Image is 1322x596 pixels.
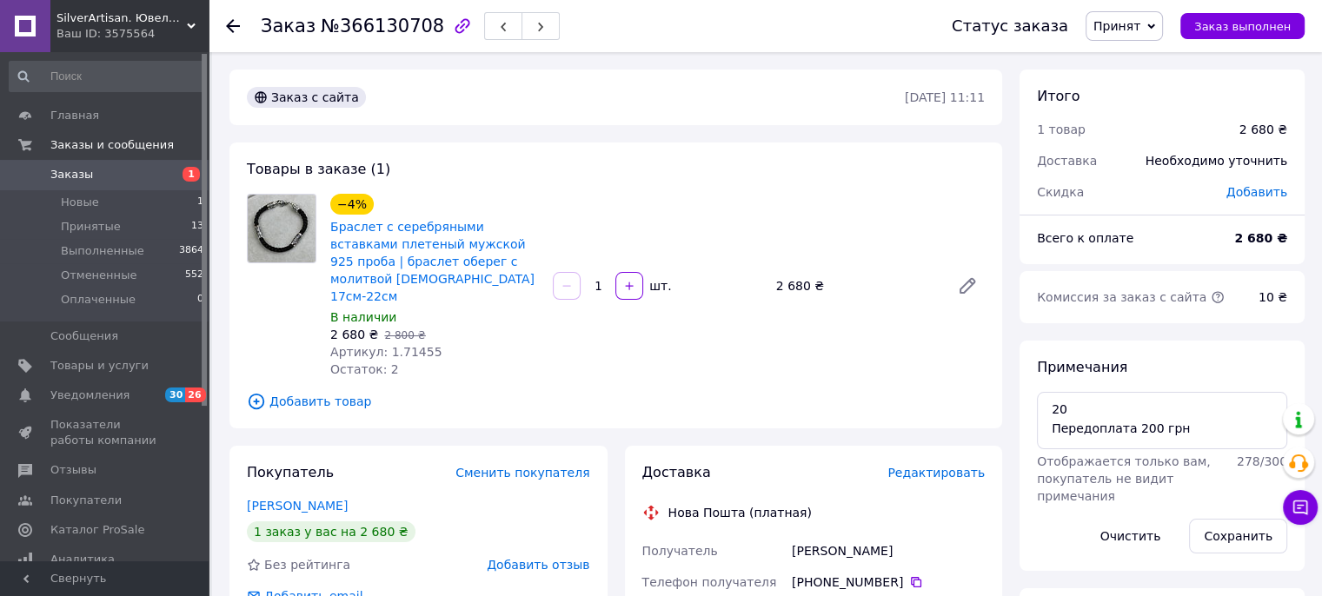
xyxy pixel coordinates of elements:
span: Получатель [642,544,718,558]
span: Сообщения [50,328,118,344]
span: Итого [1037,88,1080,104]
div: Нова Пошта (платная) [664,504,816,521]
span: Товары и услуги [50,358,149,374]
span: Товары в заказе (1) [247,161,390,177]
div: Вернуться назад [226,17,240,35]
span: В наличии [330,310,396,324]
span: 3864 [179,243,203,259]
span: Скидка [1037,185,1084,199]
span: Артикул: 1.71455 [330,345,442,359]
span: Комиссия за заказ с сайта [1037,290,1225,304]
span: Покупатели [50,493,122,508]
span: Принятые [61,219,121,235]
div: [PERSON_NAME] [788,535,988,566]
div: 2 680 ₴ [769,274,943,298]
div: 1 заказ у вас на 2 680 ₴ [247,521,415,542]
span: Всего к оплате [1037,231,1133,245]
span: 0 [197,292,203,308]
a: Браслет с серебряными вставками плетеный мужской 925 проба | браслет оберег с молитвой [DEMOGRAPH... [330,220,535,303]
span: Заказ выполнен [1194,20,1291,33]
span: Остаток: 2 [330,362,399,376]
span: Отображается только вам, покупатель не видит примечания [1037,454,1211,503]
span: Телефон получателя [642,575,777,589]
img: Браслет с серебряными вставками плетеный мужской 925 проба | браслет оберег с молитвой православн... [248,195,316,262]
span: Оплаченные [61,292,136,308]
div: Статус заказа [952,17,1068,35]
span: 30 [165,387,185,402]
span: Показатели работы компании [50,417,161,448]
span: Заказы [50,167,93,182]
button: Очистить [1086,519,1176,553]
span: Аналитика [50,552,115,567]
span: Редактировать [887,466,985,480]
div: шт. [645,277,673,295]
div: 10 ₴ [1248,278,1298,316]
div: [PHONE_NUMBER] [792,573,985,591]
a: [PERSON_NAME] [247,499,348,513]
time: [DATE] 11:11 [905,90,985,104]
span: Заказы и сообщения [50,137,174,153]
span: Новые [61,195,99,210]
span: Добавить товар [247,392,985,411]
span: Примечания [1037,359,1127,375]
span: Отзывы [50,462,96,478]
span: Выполненные [61,243,144,259]
span: Доставка [1037,154,1097,168]
span: 1 [197,195,203,210]
input: Поиск [9,61,205,92]
div: Заказ с сайта [247,87,366,108]
span: Уведомления [50,387,130,403]
span: 552 [185,268,203,283]
span: Каталог ProSale [50,522,144,538]
span: 278 / 300 [1237,454,1287,468]
span: Принят [1093,19,1140,33]
b: 2 680 ₴ [1234,231,1287,245]
div: 2 680 ₴ [1239,121,1287,138]
div: Ваш ID: 3575564 [56,26,209,42]
span: Заказ [261,16,316,36]
button: Заказ выполнен [1180,13,1305,39]
a: Редактировать [950,268,985,303]
span: 26 [185,387,205,402]
span: 13 [191,219,203,235]
button: Чат с покупателем [1283,490,1318,525]
span: 1 [183,167,200,182]
textarea: 20 Передоплата 200 грн [1037,392,1287,449]
span: Покупатель [247,464,334,480]
span: 2 680 ₴ [330,328,378,341]
button: Сохранить [1189,519,1287,553]
span: Доставка [642,464,711,480]
div: −4% [330,194,374,215]
span: Сменить покупателя [455,466,589,480]
span: №366130708 [321,16,444,36]
span: Без рейтинга [264,558,350,572]
span: Главная [50,108,99,123]
div: Необходимо уточнить [1135,142,1298,180]
span: Добавить [1226,185,1287,199]
span: 2 800 ₴ [384,329,425,341]
span: Отмененные [61,268,136,283]
span: 1 товар [1037,123,1086,136]
span: Добавить отзыв [487,558,589,572]
span: SilverArtisan. Ювелирные украшения. [56,10,187,26]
